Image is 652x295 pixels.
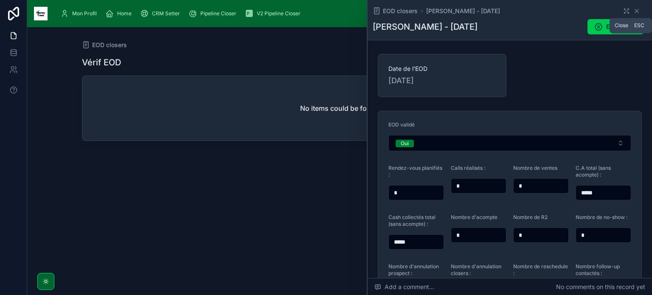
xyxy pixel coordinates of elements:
span: C.A total (sans acompte) : [576,165,611,178]
span: Nombre de reschedule : [513,263,568,276]
div: Oui [401,140,409,147]
span: Nombre d'acompte [451,214,497,220]
a: Pipeline Closer [186,6,242,21]
span: Mon Profil [72,10,97,17]
img: App logo [34,7,48,20]
span: Nombre d'annulation closers : [451,263,501,276]
a: Mon Profil [58,6,103,21]
span: Calls réalisés : [451,165,486,171]
span: Cash collectés total (sans acompte) : [388,214,436,227]
a: [PERSON_NAME] - [DATE] [426,7,500,15]
span: Nombre de R2 [513,214,548,220]
span: EOD validé [388,121,415,128]
span: CRM Setter [152,10,180,17]
span: Nombre de ventes [513,165,557,171]
span: Pipeline Closer [200,10,236,17]
a: CRM Setter [138,6,186,21]
a: V2 Pipeline Closer [242,6,306,21]
h2: No items could be found [300,103,379,113]
span: Nombre de no-show : [576,214,628,220]
span: EOD closers [383,7,418,15]
span: Esc [632,22,646,29]
span: [DATE] [388,75,496,87]
h1: Vérif EOD [82,56,121,68]
span: EOD closers [92,41,127,49]
a: Home [103,6,138,21]
a: EOD closers [82,41,127,49]
h1: [PERSON_NAME] - [DATE] [373,21,478,33]
span: Home [117,10,132,17]
span: Erreur EOD [606,22,637,31]
button: Erreur EOD [587,19,644,34]
div: scrollable content [54,4,618,23]
span: Date de l'EOD [388,65,496,73]
button: Select Button [388,135,631,151]
span: Nombre d'annulation prospect : [388,263,439,276]
span: V2 Pipeline Closer [257,10,301,17]
span: Close [615,22,628,29]
a: EOD closers [373,7,418,15]
span: Add a comment... [374,283,434,291]
span: Rendez-vous planifiés : [388,165,442,178]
